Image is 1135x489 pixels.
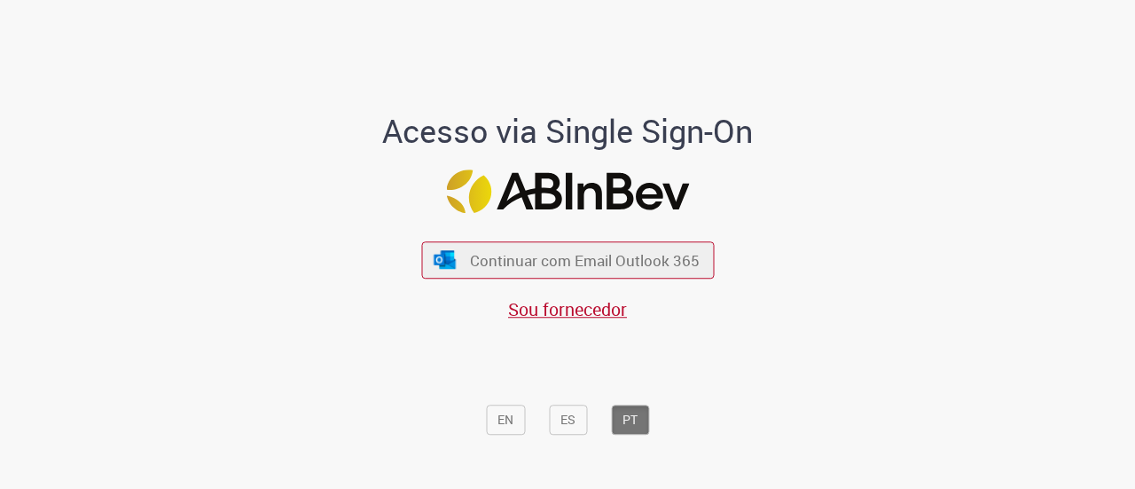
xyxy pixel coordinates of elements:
button: ícone Azure/Microsoft 360 Continuar com Email Outlook 365 [421,242,714,279]
span: Continuar com Email Outlook 365 [470,250,700,271]
h1: Acesso via Single Sign-On [322,114,814,149]
button: EN [486,405,525,435]
button: ES [549,405,587,435]
img: ícone Azure/Microsoft 360 [433,250,458,269]
img: Logo ABInBev [446,170,689,213]
button: PT [611,405,649,435]
a: Sou fornecedor [508,297,627,321]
